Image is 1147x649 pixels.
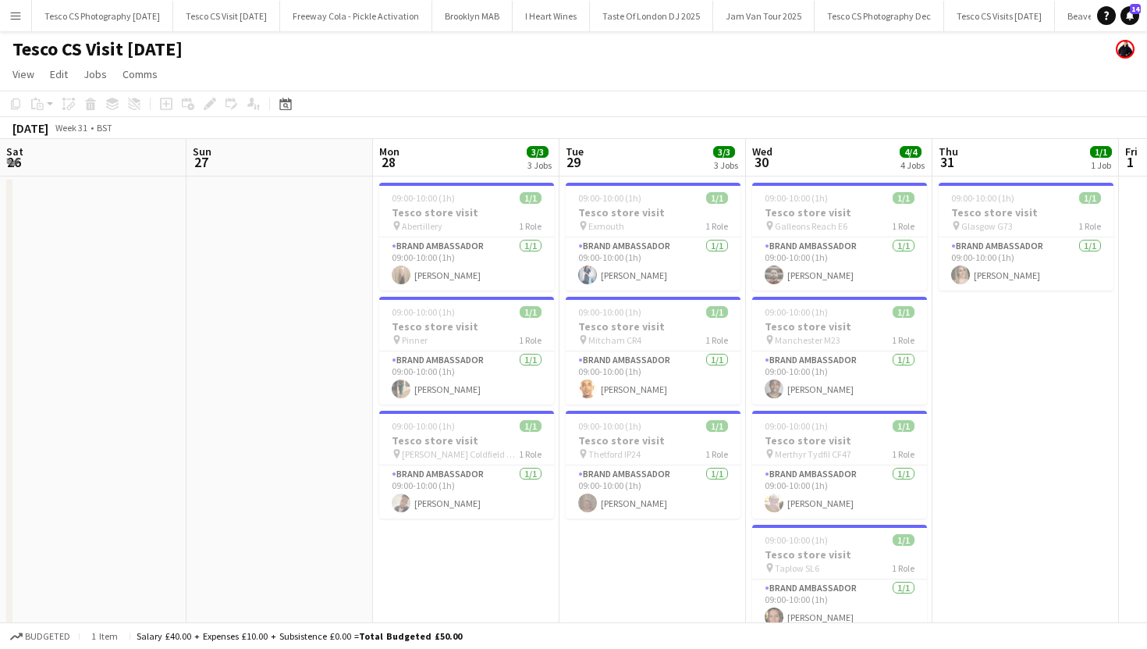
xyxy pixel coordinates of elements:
[752,579,927,633] app-card-role: Brand Ambassador1/109:00-10:00 (1h)[PERSON_NAME]
[939,205,1113,219] h3: Tesco store visit
[705,220,728,232] span: 1 Role
[706,420,728,432] span: 1/1
[116,64,164,84] a: Comms
[8,628,73,645] button: Budgeted
[705,448,728,460] span: 1 Role
[961,220,1013,232] span: Glasgow G73
[775,448,851,460] span: Merthyr Tydfil CF47
[379,237,554,291] app-card-role: Brand Ambassador1/109:00-10:00 (1h)[PERSON_NAME]
[939,144,958,159] span: Thu
[900,159,925,171] div: 4 Jobs
[578,420,641,432] span: 09:00-10:00 (1h)
[892,562,914,574] span: 1 Role
[566,411,740,519] app-job-card: 09:00-10:00 (1h)1/1Tesco store visit Thetford IP241 RoleBrand Ambassador1/109:00-10:00 (1h)[PERSO...
[752,433,927,448] h3: Tesco store visit
[6,64,41,84] a: View
[566,351,740,405] app-card-role: Brand Ambassador1/109:00-10:00 (1h)[PERSON_NAME]
[379,433,554,448] h3: Tesco store visit
[815,1,944,31] button: Tesco CS Photography Dec
[97,122,112,134] div: BST
[1120,6,1139,25] a: 14
[379,297,554,405] app-job-card: 09:00-10:00 (1h)1/1Tesco store visit Pinner1 RoleBrand Ambassador1/109:00-10:00 (1h)[PERSON_NAME]
[765,534,828,546] span: 09:00-10:00 (1h)
[752,237,927,291] app-card-role: Brand Ambassador1/109:00-10:00 (1h)[PERSON_NAME]
[50,67,68,81] span: Edit
[939,183,1113,291] app-job-card: 09:00-10:00 (1h)1/1Tesco store visit Glasgow G731 RoleBrand Ambassador1/109:00-10:00 (1h)[PERSON_...
[379,183,554,291] app-job-card: 09:00-10:00 (1h)1/1Tesco store visit Abertillery1 RoleBrand Ambassador1/109:00-10:00 (1h)[PERSON_...
[705,334,728,346] span: 1 Role
[893,192,914,204] span: 1/1
[713,146,735,158] span: 3/3
[25,631,70,642] span: Budgeted
[12,120,48,136] div: [DATE]
[1091,159,1111,171] div: 1 Job
[566,144,584,159] span: Tue
[51,122,91,134] span: Week 31
[752,183,927,291] div: 09:00-10:00 (1h)1/1Tesco store visit Galleons Reach E61 RoleBrand Ambassador1/109:00-10:00 (1h)[P...
[1130,4,1141,14] span: 14
[190,153,211,171] span: 27
[750,153,772,171] span: 30
[379,319,554,333] h3: Tesco store visit
[392,306,455,318] span: 09:00-10:00 (1h)
[752,297,927,405] app-job-card: 09:00-10:00 (1h)1/1Tesco store visit Manchester M231 RoleBrand Ambassador1/109:00-10:00 (1h)[PERS...
[892,220,914,232] span: 1 Role
[137,630,462,642] div: Salary £40.00 + Expenses £10.00 + Subsistence £0.00 =
[578,306,641,318] span: 09:00-10:00 (1h)
[392,192,455,204] span: 09:00-10:00 (1h)
[713,1,815,31] button: Jam Van Tour 2025
[892,448,914,460] span: 1 Role
[566,183,740,291] app-job-card: 09:00-10:00 (1h)1/1Tesco store visit Exmouth1 RoleBrand Ambassador1/109:00-10:00 (1h)[PERSON_NAME]
[379,205,554,219] h3: Tesco store visit
[566,297,740,405] div: 09:00-10:00 (1h)1/1Tesco store visit Mitcham CR41 RoleBrand Ambassador1/109:00-10:00 (1h)[PERSON_...
[566,237,740,291] app-card-role: Brand Ambassador1/109:00-10:00 (1h)[PERSON_NAME]
[1116,40,1135,59] app-user-avatar: Danielle Ferguson
[86,630,123,642] span: 1 item
[590,1,713,31] button: Taste Of London DJ 2025
[588,334,641,346] span: Mitcham CR4
[566,319,740,333] h3: Tesco store visit
[377,153,399,171] span: 28
[379,411,554,519] app-job-card: 09:00-10:00 (1h)1/1Tesco store visit [PERSON_NAME] Coldfield B731 RoleBrand Ambassador1/109:00-10...
[77,64,113,84] a: Jobs
[1125,144,1138,159] span: Fri
[432,1,513,31] button: Brooklyn MAB
[123,67,158,81] span: Comms
[519,334,542,346] span: 1 Role
[1123,153,1138,171] span: 1
[520,420,542,432] span: 1/1
[706,306,728,318] span: 1/1
[4,153,23,171] span: 26
[513,1,590,31] button: I Heart Wines
[765,192,828,204] span: 09:00-10:00 (1h)
[752,411,927,519] app-job-card: 09:00-10:00 (1h)1/1Tesco store visit Merthyr Tydfil CF471 RoleBrand Ambassador1/109:00-10:00 (1h)...
[563,153,584,171] span: 29
[1079,192,1101,204] span: 1/1
[1078,220,1101,232] span: 1 Role
[893,420,914,432] span: 1/1
[566,433,740,448] h3: Tesco store visit
[752,547,927,562] h3: Tesco store visit
[520,192,542,204] span: 1/1
[752,351,927,405] app-card-role: Brand Ambassador1/109:00-10:00 (1h)[PERSON_NAME]
[775,220,847,232] span: Galleons Reach E6
[6,144,23,159] span: Sat
[765,420,828,432] span: 09:00-10:00 (1h)
[83,67,107,81] span: Jobs
[588,220,624,232] span: Exmouth
[566,465,740,519] app-card-role: Brand Ambassador1/109:00-10:00 (1h)[PERSON_NAME]
[714,159,738,171] div: 3 Jobs
[752,525,927,633] app-job-card: 09:00-10:00 (1h)1/1Tesco store visit Taplow SL61 RoleBrand Ambassador1/109:00-10:00 (1h)[PERSON_N...
[379,144,399,159] span: Mon
[392,420,455,432] span: 09:00-10:00 (1h)
[193,144,211,159] span: Sun
[752,319,927,333] h3: Tesco store visit
[32,1,173,31] button: Tesco CS Photography [DATE]
[1090,146,1112,158] span: 1/1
